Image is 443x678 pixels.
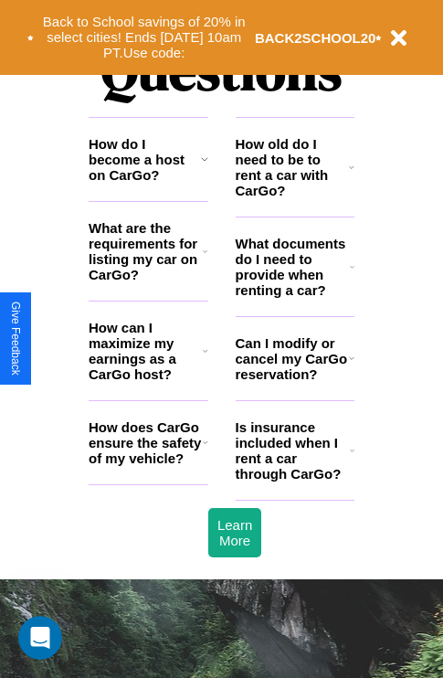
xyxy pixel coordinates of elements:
h3: Is insurance included when I rent a car through CarGo? [236,419,350,482]
div: Give Feedback [9,302,22,376]
b: BACK2SCHOOL20 [255,30,376,46]
h3: How can I maximize my earnings as a CarGo host? [89,320,203,382]
iframe: Intercom live chat [18,616,62,660]
h3: What documents do I need to provide when renting a car? [236,236,351,298]
h3: What are the requirements for listing my car on CarGo? [89,220,203,282]
button: Back to School savings of 20% in select cities! Ends [DATE] 10am PT.Use code: [34,9,255,66]
h3: How old do I need to be to rent a car with CarGo? [236,136,350,198]
h3: How do I become a host on CarGo? [89,136,201,183]
h3: How does CarGo ensure the safety of my vehicle? [89,419,203,466]
button: Learn More [208,508,261,557]
h3: Can I modify or cancel my CarGo reservation? [236,335,349,382]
